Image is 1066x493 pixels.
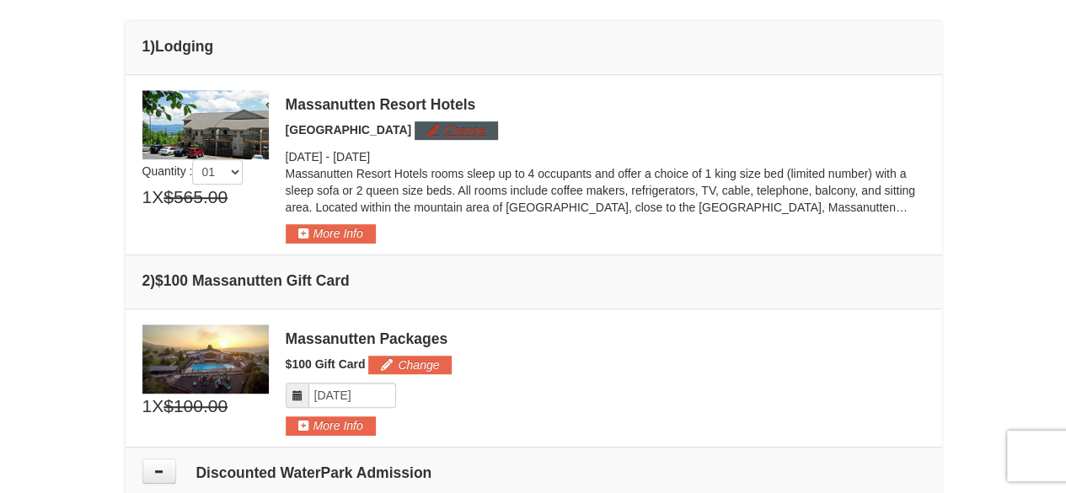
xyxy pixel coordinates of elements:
span: 1 [142,394,153,419]
span: 1 [142,185,153,210]
span: [DATE] [333,150,370,163]
img: 19219026-1-e3b4ac8e.jpg [142,90,269,159]
span: [GEOGRAPHIC_DATA] [286,123,412,137]
span: [DATE] [286,150,323,163]
h4: 2 $100 Massanutten Gift Card [142,272,924,289]
button: More Info [286,416,376,435]
p: Massanutten Resort Hotels rooms sleep up to 4 occupants and offer a choice of 1 king size bed (li... [286,165,924,216]
div: Massanutten Packages [286,330,924,347]
img: 6619879-1.jpg [142,324,269,394]
div: Massanutten Resort Hotels [286,96,924,113]
span: $100.00 [163,394,228,419]
h4: Discounted WaterPark Admission [142,464,924,481]
span: Quantity : [142,164,244,178]
span: $565.00 [163,185,228,210]
span: ) [150,38,155,55]
span: ) [150,272,155,289]
span: X [152,185,163,210]
button: Change [368,356,452,374]
button: Change [415,121,498,140]
span: - [325,150,329,163]
h4: 1 Lodging [142,38,924,55]
span: X [152,394,163,419]
button: More Info [286,224,376,243]
span: $100 Gift Card [286,357,366,371]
